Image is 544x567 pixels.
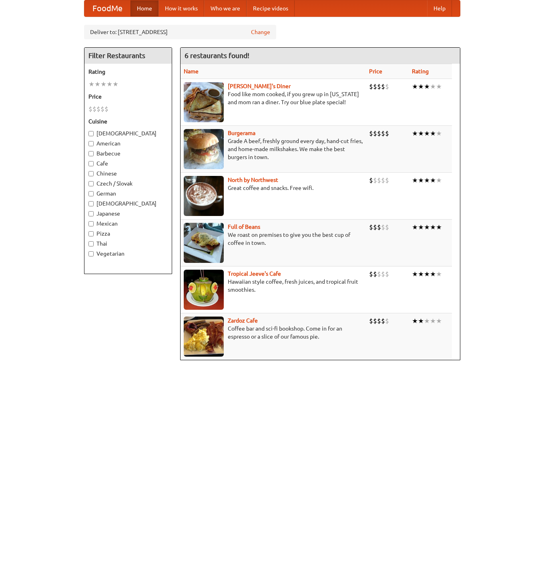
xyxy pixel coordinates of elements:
[100,80,106,89] li: ★
[430,82,436,91] li: ★
[88,250,168,258] label: Vegetarian
[412,82,418,91] li: ★
[88,251,94,256] input: Vegetarian
[88,80,94,89] li: ★
[436,223,442,232] li: ★
[96,105,100,113] li: $
[412,270,418,278] li: ★
[88,93,168,101] h5: Price
[430,270,436,278] li: ★
[381,223,385,232] li: $
[377,223,381,232] li: $
[88,171,94,176] input: Chinese
[427,0,452,16] a: Help
[373,223,377,232] li: $
[88,190,168,198] label: German
[377,129,381,138] li: $
[88,159,168,167] label: Cafe
[184,82,224,122] img: sallys.jpg
[184,176,224,216] img: north.jpg
[373,176,377,185] li: $
[412,129,418,138] li: ★
[385,176,389,185] li: $
[436,317,442,325] li: ★
[184,137,363,161] p: Grade A beef, freshly ground every day, hand-cut fries, and home-made milkshakes. We make the bes...
[418,223,424,232] li: ★
[377,270,381,278] li: $
[412,176,418,185] li: ★
[436,82,442,91] li: ★
[184,184,363,192] p: Great coffee and snacks. Free wifi.
[88,141,94,146] input: American
[436,129,442,138] li: ★
[424,317,430,325] li: ★
[369,317,373,325] li: $
[112,80,118,89] li: ★
[88,105,92,113] li: $
[184,317,224,357] img: zardoz.jpg
[228,177,278,183] a: North by Northwest
[381,270,385,278] li: $
[412,68,429,75] a: Rating
[88,149,168,157] label: Barbecue
[84,0,130,16] a: FoodMe
[381,176,385,185] li: $
[412,317,418,325] li: ★
[228,130,255,136] a: Burgerama
[185,52,249,59] ng-pluralize: 6 restaurants found!
[88,151,94,156] input: Barbecue
[385,129,389,138] li: $
[184,278,363,294] p: Hawaiian style coffee, fresh juices, and tropical fruit smoothies.
[369,270,373,278] li: $
[418,270,424,278] li: ★
[92,105,96,113] li: $
[373,317,377,325] li: $
[369,129,373,138] li: $
[228,83,291,89] a: [PERSON_NAME]'s Diner
[377,176,381,185] li: $
[88,240,168,248] label: Thai
[84,48,172,64] h4: Filter Restaurants
[84,25,276,39] div: Deliver to: [STREET_ADDRESS]
[228,317,258,324] a: Zardoz Cafe
[88,231,94,236] input: Pizza
[424,129,430,138] li: ★
[251,28,270,36] a: Change
[424,82,430,91] li: ★
[100,105,104,113] li: $
[430,176,436,185] li: ★
[385,82,389,91] li: $
[424,176,430,185] li: ★
[88,161,94,166] input: Cafe
[88,210,168,218] label: Japanese
[106,80,112,89] li: ★
[88,230,168,238] label: Pizza
[424,223,430,232] li: ★
[228,270,281,277] a: Tropical Jeeve's Cafe
[369,223,373,232] li: $
[184,325,363,341] p: Coffee bar and sci-fi bookshop. Come in for an espresso or a slice of our famous pie.
[184,90,363,106] p: Food like mom cooked, if you grew up in [US_STATE] and mom ran a diner. Try our blue plate special!
[88,221,94,226] input: Mexican
[88,180,168,188] label: Czech / Slovak
[88,68,168,76] h5: Rating
[385,317,389,325] li: $
[88,211,94,216] input: Japanese
[436,270,442,278] li: ★
[88,139,168,147] label: American
[228,224,260,230] a: Full of Beans
[373,270,377,278] li: $
[88,131,94,136] input: [DEMOGRAPHIC_DATA]
[247,0,295,16] a: Recipe videos
[88,200,168,208] label: [DEMOGRAPHIC_DATA]
[381,317,385,325] li: $
[369,176,373,185] li: $
[373,129,377,138] li: $
[88,241,94,246] input: Thai
[88,181,94,186] input: Czech / Slovak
